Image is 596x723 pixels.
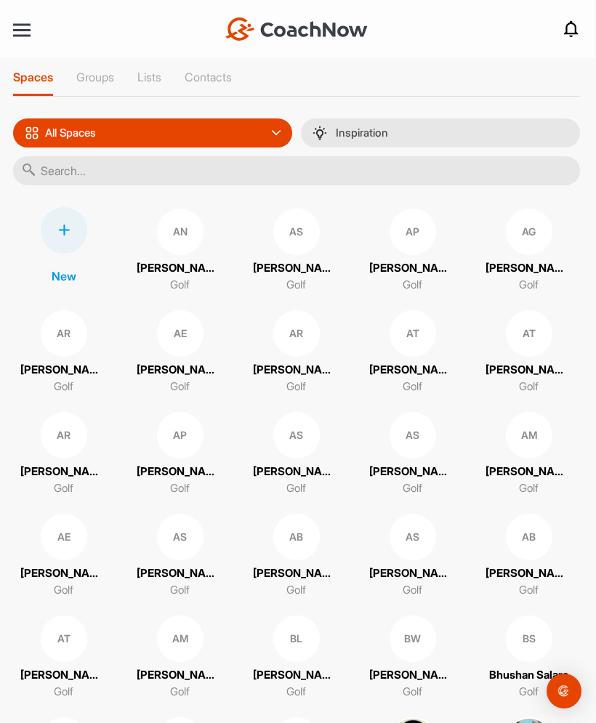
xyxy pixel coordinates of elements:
div: AB [506,514,552,560]
div: AP [390,209,436,255]
p: [PERSON_NAME] [20,667,108,684]
p: [PERSON_NAME] Laser [253,667,340,684]
p: Golf [286,582,306,599]
div: AT [506,310,552,357]
p: [PERSON_NAME] [369,362,456,379]
p: Golf [519,480,539,497]
p: [PERSON_NAME] [137,667,224,684]
p: [PERSON_NAME] [253,260,340,277]
p: Golf [286,277,306,294]
p: Golf [519,379,539,395]
a: AR[PERSON_NAME]Golf [13,411,115,498]
p: Golf [286,684,306,700]
p: [PERSON_NAME] [486,565,573,582]
a: AP[PERSON_NAME]Golf [129,411,231,498]
p: Golf [170,379,190,395]
p: Golf [170,582,190,599]
div: AP [157,412,204,459]
p: Spaces [13,70,53,84]
p: New [52,267,76,285]
a: AE[PERSON_NAME]Golf [13,512,115,599]
p: [PERSON_NAME] [369,565,456,582]
div: AM [157,615,204,662]
div: AS [390,412,436,459]
a: AT[PERSON_NAME]Golf [478,309,580,396]
a: AS[PERSON_NAME]Golf [246,411,347,498]
p: Golf [54,582,73,599]
div: AS [273,412,320,459]
div: AE [157,310,204,357]
p: Golf [403,480,422,497]
p: Golf [286,379,306,395]
p: Golf [170,480,190,497]
div: BS [506,615,552,662]
p: Lists [137,70,161,84]
p: [PERSON_NAME] [486,260,573,277]
p: Golf [54,684,73,700]
p: [PERSON_NAME] [253,464,340,480]
p: [PERSON_NAME] [137,464,224,480]
div: AS [273,209,320,255]
p: Golf [54,480,73,497]
div: AR [273,310,320,357]
p: Golf [403,684,422,700]
p: All Spaces [45,127,96,139]
a: AT[PERSON_NAME]Golf [13,614,115,701]
a: AT[PERSON_NAME]Golf [362,309,464,396]
div: BL [273,615,320,662]
p: [PERSON_NAME] [137,260,224,277]
p: Golf [403,379,422,395]
a: AP[PERSON_NAME]Golf [362,207,464,294]
a: AB[PERSON_NAME]Golf [246,512,347,599]
div: AS [390,514,436,560]
p: [PERSON_NAME] [253,565,340,582]
p: [PERSON_NAME] [20,362,108,379]
p: [PERSON_NAME] [20,464,108,480]
p: [PERSON_NAME] [20,565,108,582]
p: [PERSON_NAME] [137,362,224,379]
a: AS[PERSON_NAME]Golf [246,207,347,294]
p: Golf [170,277,190,294]
div: AT [41,615,87,662]
p: Golf [286,480,306,497]
a: BL[PERSON_NAME] LaserGolf [246,614,347,701]
p: [PERSON_NAME] [253,362,340,379]
p: Golf [403,582,422,599]
a: AG[PERSON_NAME]Golf [478,207,580,294]
a: AM[PERSON_NAME]Golf [478,411,580,498]
img: menuIcon [313,126,327,140]
p: [PERSON_NAME] [369,667,456,684]
p: [PERSON_NAME] [486,362,573,379]
div: Open Intercom Messenger [547,674,581,708]
p: Groups [76,70,114,84]
p: [PERSON_NAME] [137,565,224,582]
div: BW [390,615,436,662]
p: Inspiration [336,127,388,139]
div: AB [273,514,320,560]
div: AG [506,209,552,255]
p: Golf [403,277,422,294]
a: AE[PERSON_NAME]Golf [129,309,231,396]
p: Bhushan Salara [489,667,568,684]
p: Golf [519,684,539,700]
div: AR [41,310,87,357]
a: AR[PERSON_NAME]Golf [246,309,347,396]
div: AT [390,310,436,357]
p: Golf [54,379,73,395]
p: [PERSON_NAME] [486,464,573,480]
div: AM [506,412,552,459]
p: [PERSON_NAME] [369,260,456,277]
a: AS[PERSON_NAME]Golf [129,512,231,599]
p: Golf [519,582,539,599]
a: AN[PERSON_NAME]Golf [129,207,231,294]
div: AE [41,514,87,560]
input: Search... [13,156,580,185]
a: AS[PERSON_NAME]Golf [362,411,464,498]
p: [PERSON_NAME] [369,464,456,480]
a: AB[PERSON_NAME]Golf [478,512,580,599]
img: CoachNow [225,17,368,41]
img: icon [25,126,39,140]
div: AR [41,412,87,459]
p: Golf [519,277,539,294]
p: Golf [170,684,190,700]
